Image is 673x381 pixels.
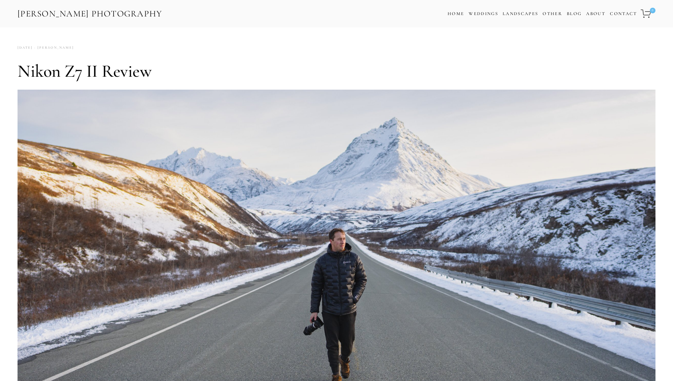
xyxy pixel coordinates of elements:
[586,9,605,19] a: About
[17,6,163,22] a: [PERSON_NAME] Photography
[503,11,538,16] a: Landscapes
[567,9,582,19] a: Blog
[640,5,656,22] a: 0 items in cart
[18,43,33,53] time: [DATE]
[610,9,637,19] a: Contact
[650,8,655,13] span: 0
[543,11,562,16] a: Other
[18,61,655,82] h1: Nikon Z7 II Review
[469,11,498,16] a: Weddings
[448,9,464,19] a: Home
[33,43,74,53] a: [PERSON_NAME]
